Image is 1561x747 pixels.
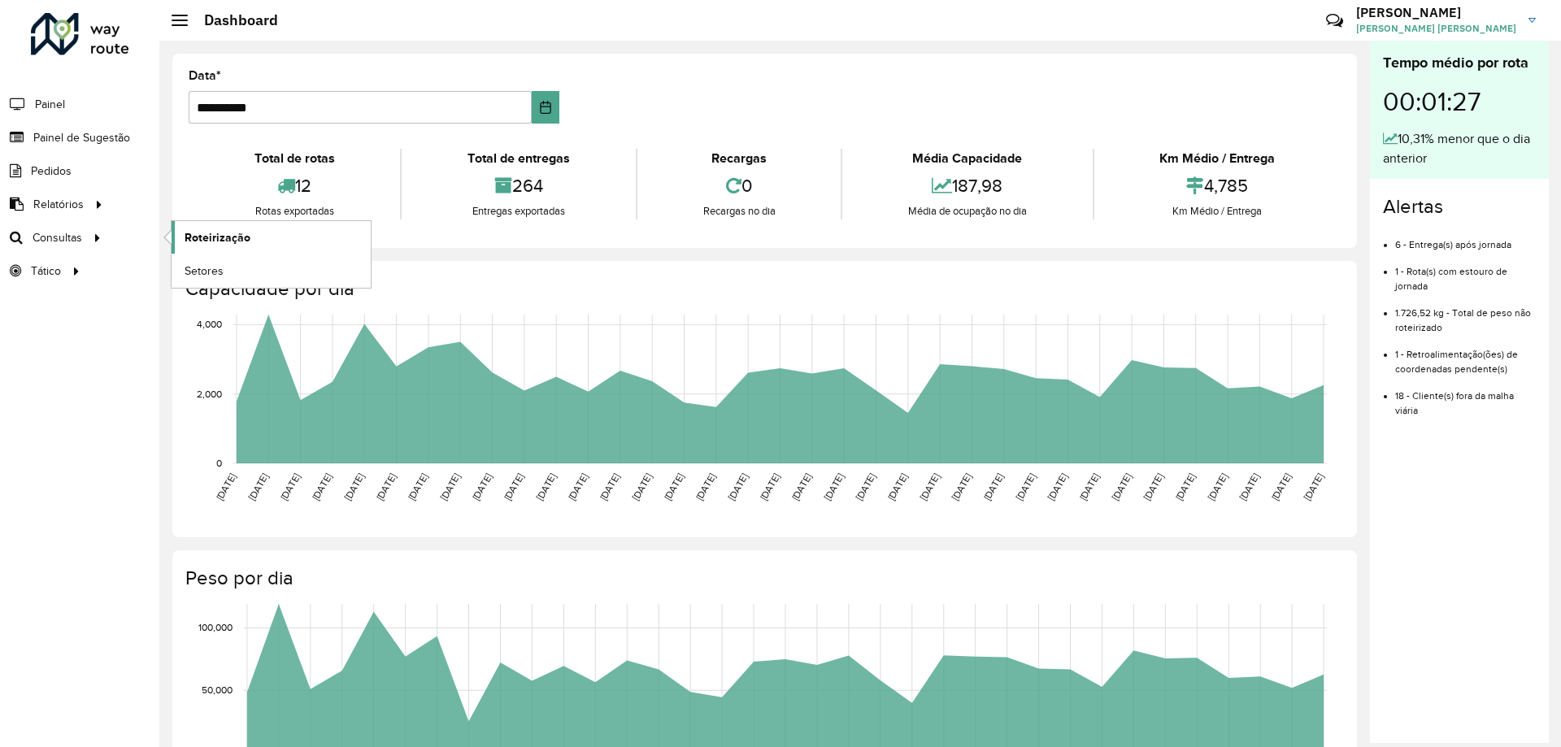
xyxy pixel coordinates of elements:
text: [DATE] [1110,471,1133,502]
text: [DATE] [789,471,813,502]
li: 1 - Rota(s) com estouro de jornada [1395,252,1536,293]
div: 12 [193,168,396,203]
h4: Capacidade por dia [185,277,1341,301]
div: 187,98 [846,168,1088,203]
div: 00:01:27 [1383,74,1536,129]
text: [DATE] [1046,471,1069,502]
text: [DATE] [1302,471,1325,502]
span: [PERSON_NAME] [PERSON_NAME] [1356,21,1516,36]
text: [DATE] [278,471,302,502]
text: [DATE] [1237,471,1261,502]
div: Críticas? Dúvidas? Elogios? Sugestões? Entre em contato conosco! [1132,5,1302,49]
span: Setores [185,263,224,280]
li: 1.726,52 kg - Total de peso não roteirizado [1395,293,1536,335]
a: Setores [172,254,371,287]
span: Tático [31,263,61,280]
text: [DATE] [854,471,877,502]
a: Roteirização [172,221,371,254]
button: Choose Date [532,91,560,124]
text: [DATE] [822,471,846,502]
h2: Dashboard [188,11,278,29]
text: [DATE] [214,471,237,502]
text: 0 [216,458,222,468]
div: 10,31% menor que o dia anterior [1383,129,1536,168]
div: Rotas exportadas [193,203,396,219]
text: [DATE] [310,471,333,502]
span: Relatórios [33,196,84,213]
div: 4,785 [1098,168,1337,203]
h3: [PERSON_NAME] [1356,5,1516,20]
text: [DATE] [630,471,654,502]
text: [DATE] [598,471,621,502]
div: Total de entregas [406,149,631,168]
text: [DATE] [566,471,589,502]
a: Contato Rápido [1317,3,1352,38]
div: 264 [406,168,631,203]
div: 0 [641,168,837,203]
text: [DATE] [374,471,398,502]
text: [DATE] [246,471,270,502]
h4: Peso por dia [185,567,1341,590]
span: Painel [35,96,65,113]
text: [DATE] [662,471,685,502]
div: Média Capacidade [846,149,1088,168]
span: Roteirização [185,229,250,246]
text: [DATE] [694,471,717,502]
text: [DATE] [918,471,941,502]
text: [DATE] [1173,471,1197,502]
li: 6 - Entrega(s) após jornada [1395,225,1536,252]
text: [DATE] [950,471,973,502]
span: Consultas [33,229,82,246]
div: Recargas no dia [641,203,837,219]
text: [DATE] [1269,471,1293,502]
text: [DATE] [1141,471,1165,502]
text: [DATE] [1014,471,1037,502]
text: 50,000 [202,684,233,695]
text: [DATE] [342,471,366,502]
text: [DATE] [470,471,494,502]
div: Total de rotas [193,149,396,168]
text: [DATE] [502,471,525,502]
text: [DATE] [438,471,462,502]
text: 2,000 [197,389,222,399]
span: Painel de Sugestão [33,129,130,146]
div: Km Médio / Entrega [1098,203,1337,219]
div: Tempo médio por rota [1383,52,1536,74]
div: Recargas [641,149,837,168]
text: [DATE] [1206,471,1229,502]
div: Entregas exportadas [406,203,631,219]
span: Pedidos [31,163,72,180]
text: [DATE] [726,471,750,502]
text: 4,000 [197,319,222,330]
li: 1 - Retroalimentação(ões) de coordenadas pendente(s) [1395,335,1536,376]
label: Data [189,66,221,85]
text: 100,000 [198,623,233,633]
text: [DATE] [534,471,558,502]
text: [DATE] [885,471,909,502]
div: Km Médio / Entrega [1098,149,1337,168]
h4: Alertas [1383,195,1536,219]
text: [DATE] [981,471,1005,502]
text: [DATE] [758,471,781,502]
div: Média de ocupação no dia [846,203,1088,219]
text: [DATE] [406,471,429,502]
text: [DATE] [1077,471,1101,502]
li: 18 - Cliente(s) fora da malha viária [1395,376,1536,418]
